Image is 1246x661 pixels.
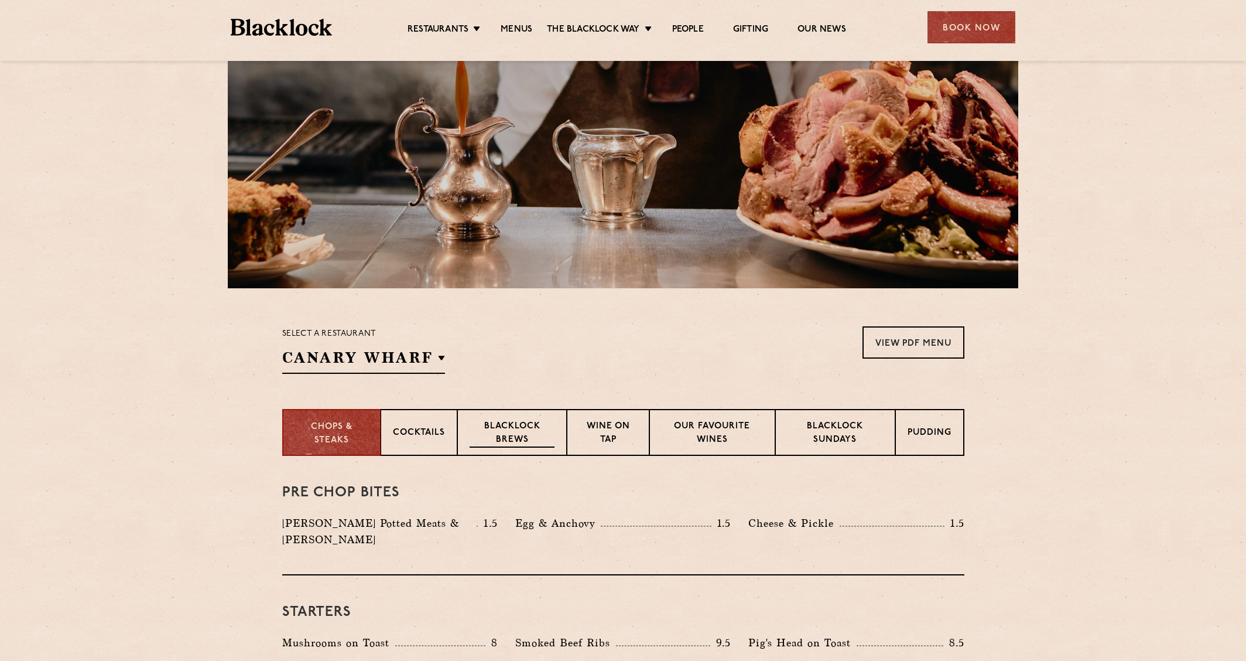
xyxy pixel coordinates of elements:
[282,485,964,500] h3: Pre Chop Bites
[797,24,846,37] a: Our News
[547,24,639,37] a: The Blacklock Way
[862,326,964,359] a: View PDF Menu
[662,420,763,448] p: Our favourite wines
[478,516,498,531] p: 1.5
[470,420,555,448] p: Blacklock Brews
[748,635,857,651] p: Pig's Head on Toast
[672,24,704,37] a: People
[748,515,840,531] p: Cheese & Pickle
[711,516,731,531] p: 1.5
[908,427,951,441] p: Pudding
[408,24,468,37] a: Restaurants
[282,635,395,651] p: Mushrooms on Toast
[944,516,964,531] p: 1.5
[710,635,731,650] p: 9.5
[733,24,768,37] a: Gifting
[282,515,477,548] p: [PERSON_NAME] Potted Meats & [PERSON_NAME]
[943,635,964,650] p: 8.5
[231,19,332,36] img: BL_Textured_Logo-footer-cropped.svg
[579,420,636,448] p: Wine on Tap
[393,427,445,441] p: Cocktails
[282,605,964,620] h3: Starters
[485,635,498,650] p: 8
[788,420,882,448] p: Blacklock Sundays
[515,515,601,531] p: Egg & Anchovy
[501,24,532,37] a: Menus
[282,347,445,374] h2: Canary Wharf
[295,421,368,447] p: Chops & Steaks
[282,326,445,342] p: Select a restaurant
[515,635,616,651] p: Smoked Beef Ribs
[927,11,1015,43] div: Book Now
